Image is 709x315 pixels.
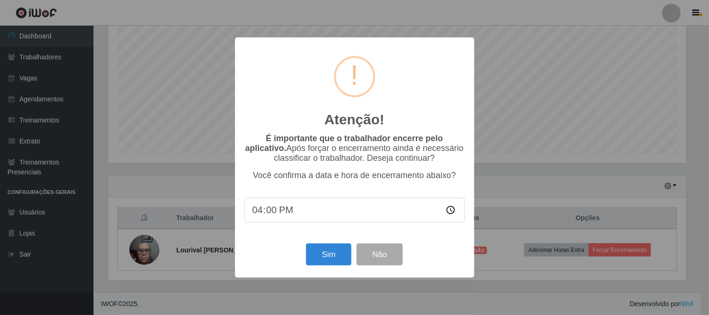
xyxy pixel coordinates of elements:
b: É importante que o trabalhador encerre pelo aplicativo. [245,134,443,153]
p: Você confirma a data e hora de encerramento abaixo? [244,171,465,180]
p: Após forçar o encerramento ainda é necessário classificar o trabalhador. Deseja continuar? [244,134,465,163]
button: Sim [306,243,351,265]
h2: Atenção! [324,111,384,128]
button: Não [357,243,403,265]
